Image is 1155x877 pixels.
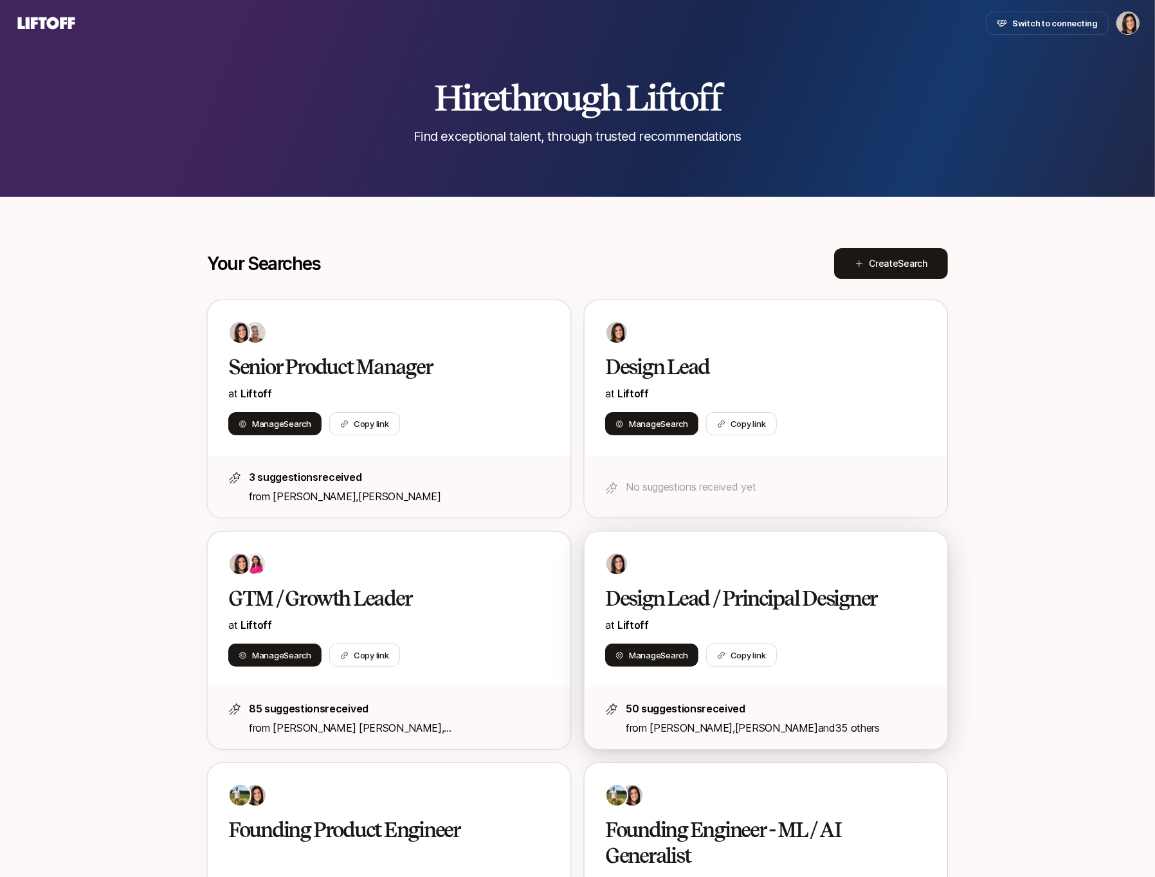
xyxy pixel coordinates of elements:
p: at [605,385,927,402]
button: ManageSearch [228,412,322,435]
p: at [605,617,927,633]
img: Eleanor Morgan [1117,12,1139,34]
span: [PERSON_NAME] [735,721,818,734]
span: Manage [252,417,311,430]
img: star-icon [605,703,618,716]
img: star-icon [228,703,241,716]
img: 71d7b91d_d7cb_43b4_a7ea_a9b2f2cc6e03.jpg [230,554,250,574]
button: Switch to connecting [986,12,1109,35]
button: Copy link [706,644,777,667]
span: Liftoff [241,387,272,400]
span: and [818,721,880,734]
a: Liftoff [617,619,649,631]
p: 85 suggestions received [249,700,550,717]
button: Copy link [329,644,400,667]
span: Manage [629,417,688,430]
span: through Liftoff [499,76,721,120]
img: 23676b67_9673_43bb_8dff_2aeac9933bfb.jpg [606,785,627,806]
p: Your Searches [207,253,321,274]
h2: Design Lead [605,354,900,380]
img: 71d7b91d_d7cb_43b4_a7ea_a9b2f2cc6e03.jpg [230,322,250,343]
span: Search [284,419,311,429]
button: ManageSearch [605,412,698,435]
p: 3 suggestions received [249,469,550,485]
button: Copy link [706,412,777,435]
span: [PERSON_NAME] [358,490,441,503]
img: 9e09e871_5697_442b_ae6e_b16e3f6458f8.jpg [245,554,266,574]
span: Search [898,258,927,269]
span: [PERSON_NAME] [273,490,356,503]
p: No suggestions received yet [626,478,927,495]
span: , [356,490,441,503]
span: Search [284,650,311,660]
button: ManageSearch [228,644,322,667]
span: Switch to connecting [1012,17,1098,30]
h2: Hire [434,78,721,117]
img: dbb69939_042d_44fe_bb10_75f74df84f7f.jpg [245,322,266,343]
img: 71d7b91d_d7cb_43b4_a7ea_a9b2f2cc6e03.jpg [606,322,627,343]
img: star-icon [228,471,241,484]
button: CreateSearch [834,248,948,279]
span: Search [660,650,687,660]
p: from [249,719,550,736]
img: 71d7b91d_d7cb_43b4_a7ea_a9b2f2cc6e03.jpg [245,785,266,806]
span: Search [660,419,687,429]
p: from [249,488,550,505]
button: ManageSearch [605,644,698,667]
p: at [228,617,550,633]
img: star-icon [605,482,618,494]
a: Liftoff [241,619,272,631]
button: Copy link [329,412,400,435]
img: 23676b67_9673_43bb_8dff_2aeac9933bfb.jpg [230,785,250,806]
button: Eleanor Morgan [1116,12,1140,35]
p: Find exceptional talent, through trusted recommendations [414,127,741,145]
span: Create [869,256,927,271]
p: from [626,719,927,736]
h2: Senior Product Manager [228,354,523,380]
p: at [228,385,550,402]
span: [PERSON_NAME] [PERSON_NAME] [273,721,441,734]
span: 35 others [835,721,880,734]
span: Manage [629,649,688,662]
p: 50 suggestions received [626,700,927,717]
span: [PERSON_NAME] [650,721,732,734]
h2: GTM / Growth Leader [228,586,523,611]
span: , [732,721,818,734]
h2: Design Lead / Principal Designer [605,586,900,611]
span: Liftoff [617,387,649,400]
h2: Founding Engineer - ML / AI Generalist [605,817,900,869]
h2: Founding Product Engineer [228,817,523,843]
span: Manage [252,649,311,662]
img: 71d7b91d_d7cb_43b4_a7ea_a9b2f2cc6e03.jpg [622,785,642,806]
img: 71d7b91d_d7cb_43b4_a7ea_a9b2f2cc6e03.jpg [606,554,627,574]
